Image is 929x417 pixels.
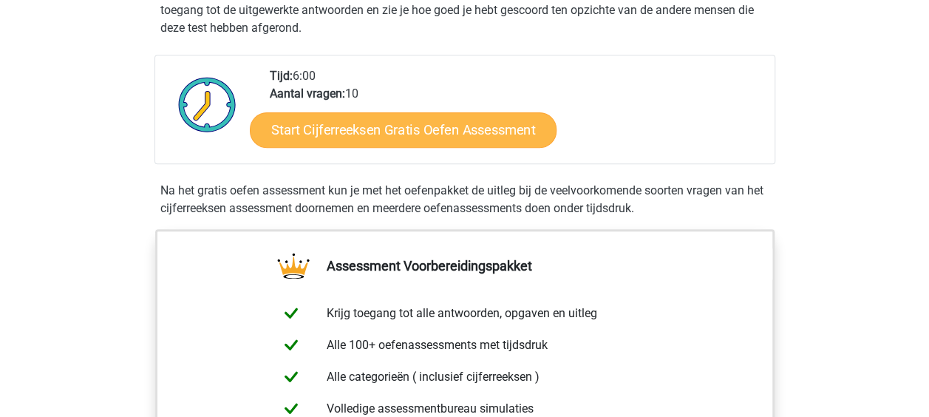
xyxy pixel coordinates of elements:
div: 6:00 10 [259,67,774,163]
b: Aantal vragen: [270,87,345,101]
div: Na het gratis oefen assessment kun je met het oefenpakket de uitleg bij de veelvoorkomende soorte... [154,182,775,217]
b: Tijd: [270,69,293,83]
a: Start Cijferreeksen Gratis Oefen Assessment [250,112,557,147]
img: Klok [170,67,245,141]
